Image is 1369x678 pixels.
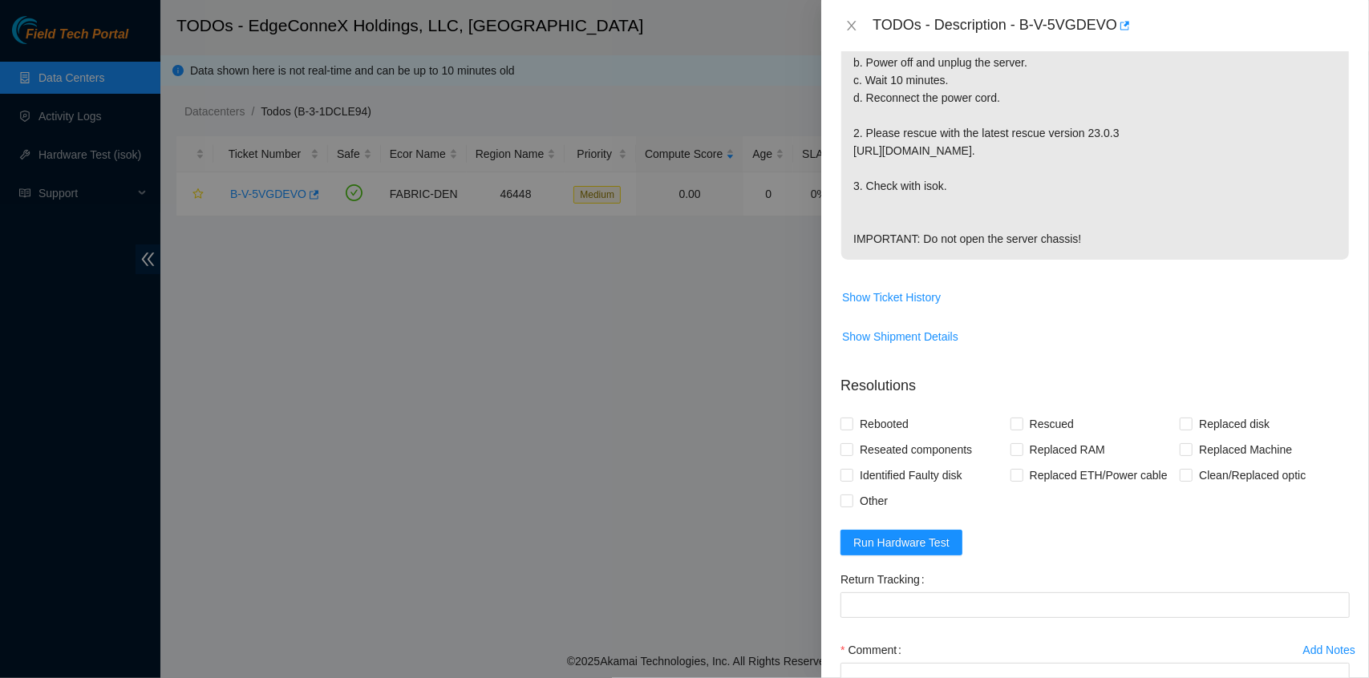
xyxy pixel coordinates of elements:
span: Replaced Machine [1193,437,1298,462]
button: Show Ticket History [841,285,942,310]
div: TODOs - Description - B-V-5VGDEVO [873,13,1350,38]
span: Replaced disk [1193,411,1276,437]
button: Run Hardware Test [840,530,962,555]
span: Show Shipment Details [842,328,958,345]
span: Show Ticket History [842,289,941,306]
button: Show Shipment Details [841,324,959,349]
span: Rebooted [853,411,915,437]
span: close [845,19,858,32]
span: Identified Faulty disk [853,462,969,488]
button: Close [840,18,863,34]
label: Comment [840,637,908,663]
p: Resolutions [840,362,1350,397]
button: Add Notes [1302,637,1356,663]
label: Return Tracking [840,567,931,592]
span: Run Hardware Test [853,534,950,551]
span: Other [853,488,894,514]
span: Clean/Replaced optic [1193,462,1312,488]
input: Return Tracking [840,592,1350,618]
div: Add Notes [1303,644,1355,656]
span: Reseated components [853,437,978,462]
span: Rescued [1023,411,1080,437]
span: Replaced ETH/Power cable [1023,462,1174,488]
span: Replaced RAM [1023,437,1112,462]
